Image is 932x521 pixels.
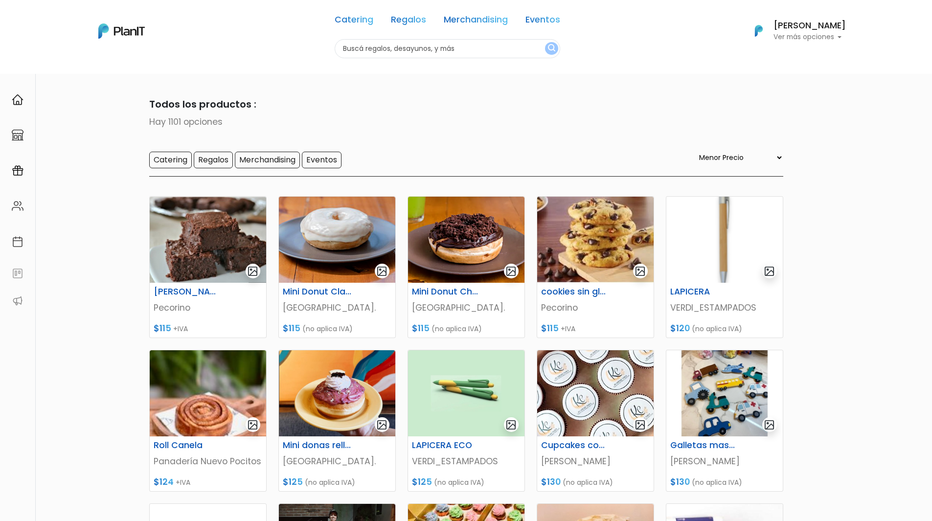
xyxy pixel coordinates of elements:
[408,350,524,436] img: thumb_4521.jpg
[541,301,650,314] p: Pecorino
[742,18,846,44] button: PlanIt Logo [PERSON_NAME] Ver más opciones
[149,97,783,112] p: Todos los productos :
[194,152,233,168] input: Regalos
[412,301,521,314] p: [GEOGRAPHIC_DATA].
[176,477,190,487] span: +IVA
[635,419,646,430] img: gallery-light
[247,419,258,430] img: gallery-light
[525,16,560,27] a: Eventos
[283,476,303,488] span: $125
[692,324,742,334] span: (no aplica IVA)
[12,268,23,279] img: feedback-78b5a0c8f98aac82b08bfc38622c3050aee476f2c9584af64705fc4e61158814.svg
[335,16,373,27] a: Catering
[12,94,23,106] img: home-e721727adea9d79c4d83392d1f703f7f8bce08238fde08b1acbfd93340b81755.svg
[535,440,615,451] h6: Cupcakes con logo
[563,477,613,487] span: (no aplica IVA)
[305,477,355,487] span: (no aplica IVA)
[748,20,770,42] img: PlanIt Logo
[173,324,188,334] span: +IVA
[283,301,391,314] p: [GEOGRAPHIC_DATA].
[537,350,654,492] a: gallery-light Cupcakes con logo [PERSON_NAME] $130 (no aplica IVA)
[666,350,783,436] img: thumb_Imagen_de_WhatsApp_2023-03-21._a_las_12.41.21..jpg
[444,16,508,27] a: Merchandising
[408,197,524,283] img: thumb_Rosquilla_Choco_-_Brownie.png
[537,350,654,436] img: thumb_WhatsApp_Image_2021-10-19_at_16.36.16portada.jpeg
[412,476,432,488] span: $125
[670,455,779,468] p: [PERSON_NAME]
[154,301,262,314] p: Pecorino
[537,196,654,338] a: gallery-light cookies sin gluten Pecorino $115 +IVA
[664,287,745,297] h6: LAPICERA
[537,197,654,283] img: thumb_Captura_de_pantalla_2024-02-28_132356.jpg
[149,350,267,492] a: gallery-light Roll Canela Panadería Nuevo Pocitos $124 +IVA
[279,350,395,436] img: thumb_Captura_de_pantalla_2023-06-12_150758.png
[12,165,23,177] img: campaigns-02234683943229c281be62815700db0a1741e53638e28bf9629b52c665b00959.svg
[406,440,486,451] h6: LAPICERA ECO
[434,477,484,487] span: (no aplica IVA)
[12,129,23,141] img: marketplace-4ceaa7011d94191e9ded77b95e3339b90024bf715f7c57f8cf31f2d8c509eaba.svg
[670,476,690,488] span: $130
[391,16,426,27] a: Regalos
[635,266,646,277] img: gallery-light
[432,324,482,334] span: (no aplica IVA)
[148,440,228,451] h6: Roll Canela
[541,476,561,488] span: $130
[279,197,395,283] img: thumb_Rosquilla_Classic.png
[12,200,23,212] img: people-662611757002400ad9ed0e3c099ab2801c6687ba6c219adb57efc949bc21e19d.svg
[277,440,357,451] h6: Mini donas rellenas
[154,322,171,334] span: $115
[664,440,745,451] h6: Galletas masa sable
[408,196,525,338] a: gallery-light Mini Donut Choco Brownie [GEOGRAPHIC_DATA]. $115 (no aplica IVA)
[278,196,396,338] a: gallery-light Mini Donut Classic [GEOGRAPHIC_DATA]. $115 (no aplica IVA)
[12,295,23,307] img: partners-52edf745621dab592f3b2c58e3bca9d71375a7ef29c3b500c9f145b62cc070d4.svg
[154,476,174,488] span: $124
[302,152,341,168] input: Eventos
[764,419,775,430] img: gallery-light
[412,455,521,468] p: VERDI_ESTAMPADOS
[247,266,258,277] img: gallery-light
[541,322,559,334] span: $115
[149,196,267,338] a: gallery-light [PERSON_NAME] sin gluten Pecorino $115 +IVA
[376,266,387,277] img: gallery-light
[412,322,430,334] span: $115
[283,455,391,468] p: [GEOGRAPHIC_DATA].
[376,419,387,430] img: gallery-light
[149,152,192,168] input: Catering
[505,419,517,430] img: gallery-light
[561,324,575,334] span: +IVA
[148,287,228,297] h6: [PERSON_NAME] sin gluten
[692,477,742,487] span: (no aplica IVA)
[150,197,266,283] img: thumb_Captura_de_pantalla_2024-02-28_132952.jpg
[150,350,266,436] img: thumb_WhatsApp_Image_2025-07-17_at_17.30.21__1_.jpeg
[278,350,396,492] a: gallery-light Mini donas rellenas [GEOGRAPHIC_DATA]. $125 (no aplica IVA)
[666,196,783,338] a: gallery-light LAPICERA VERDI_ESTAMPADOS $120 (no aplica IVA)
[149,115,783,128] p: Hay 1101 opciones
[773,34,846,41] p: Ver más opciones
[541,455,650,468] p: [PERSON_NAME]
[235,152,300,168] input: Merchandising
[548,44,555,53] img: search_button-432b6d5273f82d61273b3651a40e1bd1b912527efae98b1b7a1b2c0702e16a8d.svg
[764,266,775,277] img: gallery-light
[335,39,560,58] input: Buscá regalos, desayunos, y más
[302,324,353,334] span: (no aplica IVA)
[666,350,783,492] a: gallery-light Galletas masa sable [PERSON_NAME] $130 (no aplica IVA)
[408,350,525,492] a: gallery-light LAPICERA ECO VERDI_ESTAMPADOS $125 (no aplica IVA)
[505,266,517,277] img: gallery-light
[535,287,615,297] h6: cookies sin gluten
[12,236,23,248] img: calendar-87d922413cdce8b2cf7b7f5f62616a5cf9e4887200fb71536465627b3292af00.svg
[283,322,300,334] span: $115
[277,287,357,297] h6: Mini Donut Classic
[98,23,145,39] img: PlanIt Logo
[670,301,779,314] p: VERDI_ESTAMPADOS
[406,287,486,297] h6: Mini Donut Choco Brownie
[154,455,262,468] p: Panadería Nuevo Pocitos
[773,22,846,30] h6: [PERSON_NAME]
[670,322,690,334] span: $120
[666,197,783,283] img: thumb_Captura_de_pantalla_2025-05-29_123635.png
